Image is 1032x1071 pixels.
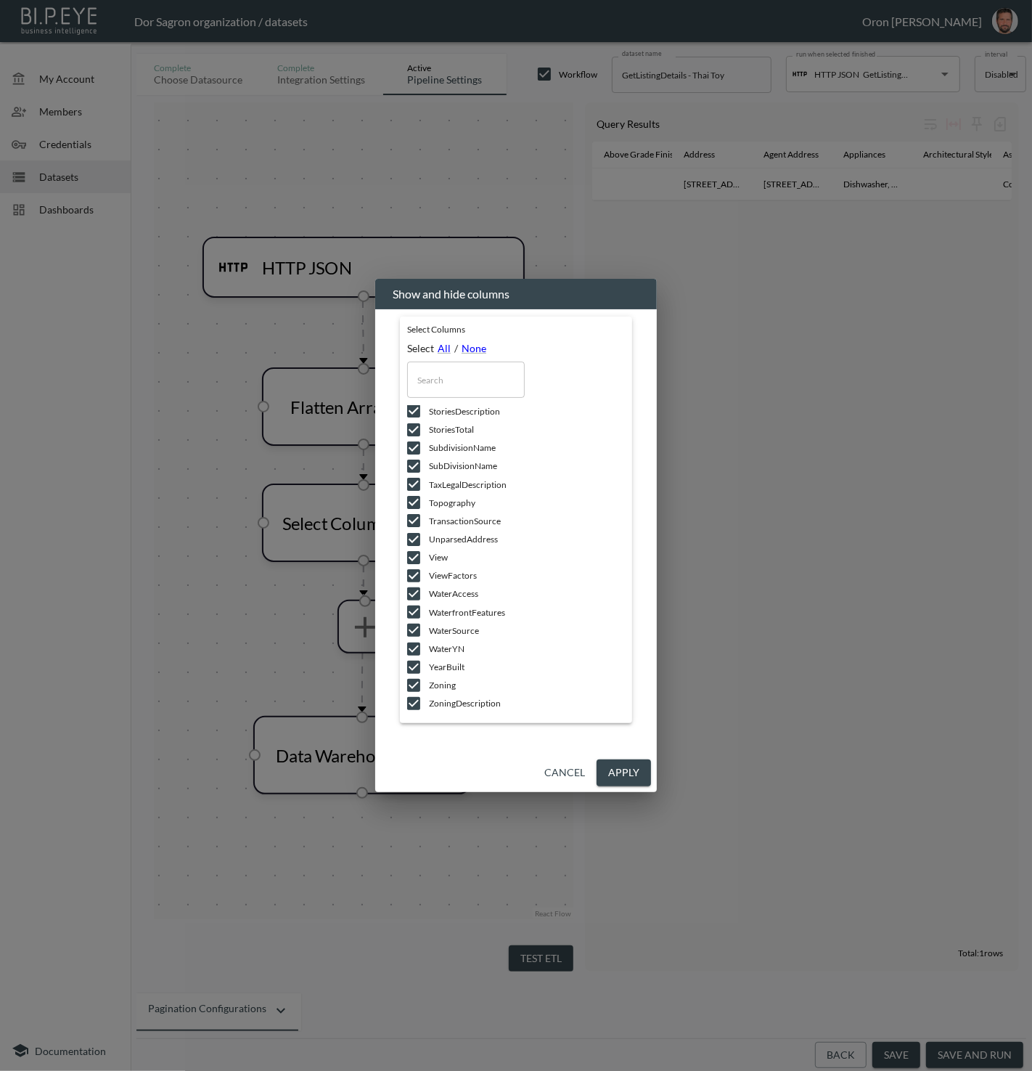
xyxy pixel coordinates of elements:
a: None [462,342,486,354]
a: All [438,342,451,354]
span: UnparsedAddress [429,533,625,545]
span: ViewFactors [429,569,625,582]
span: TransactionSource [429,515,625,527]
span: WaterSource [429,624,625,637]
span: ZoningDescription [429,697,625,709]
span: / [454,342,458,354]
span: TaxLegalDescription [429,479,625,491]
button: Apply [597,760,651,786]
span: SubDivisionName [429,460,625,472]
span: WaterYN [429,643,625,655]
span: Zoning [429,679,625,691]
span: SubdivisionName [429,441,625,454]
span: StoriesTotal [429,423,625,436]
span: Topography [429,497,625,509]
h2: Show and hide columns [375,279,657,309]
span: WaterfrontFeatures [429,606,625,619]
input: Search [407,362,525,398]
button: Cancel [538,760,591,786]
span: Select [407,342,434,354]
span: View [429,551,625,563]
span: StoriesDescription [429,405,625,418]
div: Select Columns [407,324,625,335]
span: YearBuilt [429,661,625,673]
span: WaterAccess [429,587,625,600]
